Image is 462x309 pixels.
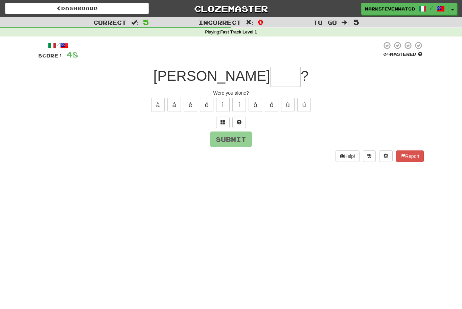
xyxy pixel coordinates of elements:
[258,18,263,26] span: 0
[199,19,241,26] span: Incorrect
[131,20,139,25] span: :
[342,20,349,25] span: :
[246,20,253,25] span: :
[232,117,246,128] button: Single letter hint - you only get 1 per sentence and score half the points! alt+h
[301,68,308,84] span: ?
[232,98,246,112] button: í
[220,30,257,34] strong: Fast Track Level 1
[167,98,181,112] button: á
[143,18,149,26] span: 5
[313,19,337,26] span: To go
[281,98,295,112] button: ù
[159,3,303,15] a: Clozemaster
[265,98,278,112] button: ó
[363,150,376,162] button: Round history (alt+y)
[297,98,311,112] button: ú
[151,98,165,112] button: à
[361,3,448,15] a: markstevenwatson /
[216,98,230,112] button: ì
[38,90,424,96] div: Were you alone?
[200,98,213,112] button: é
[365,6,415,12] span: markstevenwatson
[5,3,149,14] a: Dashboard
[353,18,359,26] span: 5
[396,150,424,162] button: Report
[336,150,360,162] button: Help!
[38,53,63,58] span: Score:
[430,5,433,10] span: /
[93,19,126,26] span: Correct
[216,117,230,128] button: Switch sentence to multiple choice alt+p
[383,51,390,57] span: 0 %
[154,68,270,84] span: [PERSON_NAME]
[210,132,252,147] button: Submit
[184,98,197,112] button: è
[382,51,424,57] div: Mastered
[67,50,78,59] span: 48
[38,41,78,50] div: /
[249,98,262,112] button: ò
